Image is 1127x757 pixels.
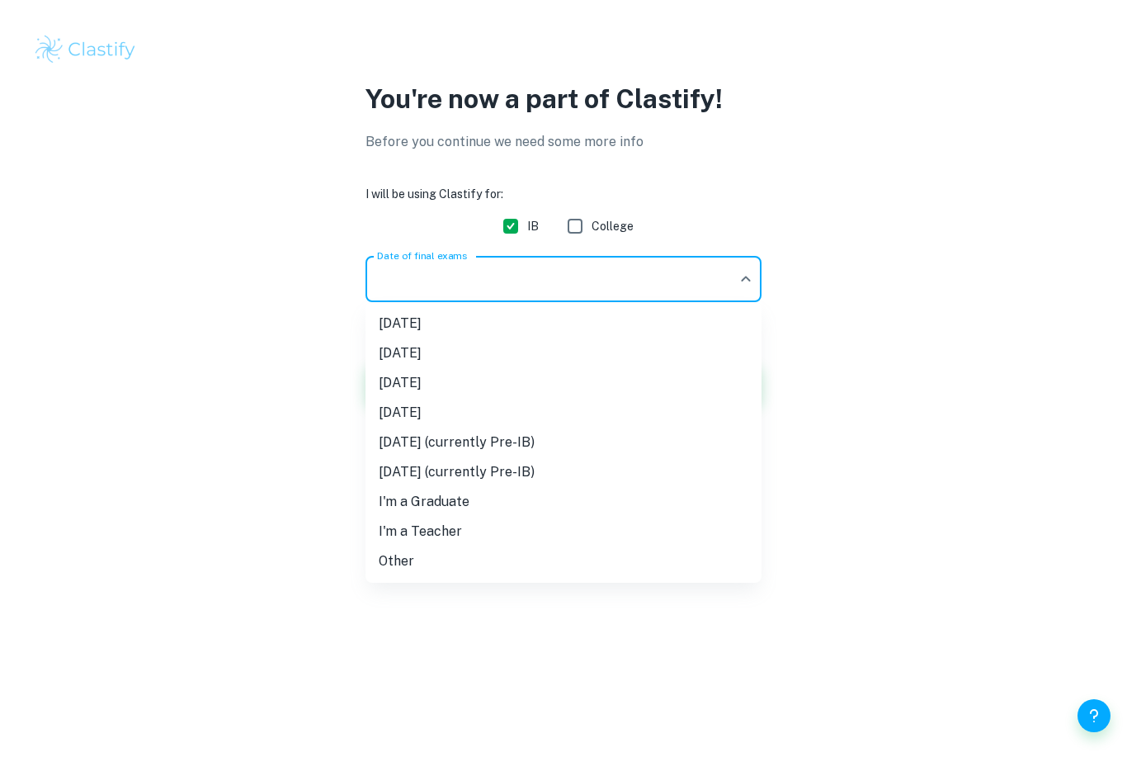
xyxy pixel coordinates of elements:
[365,457,762,487] li: [DATE] (currently Pre-IB)
[365,546,762,576] li: Other
[365,309,762,338] li: [DATE]
[365,338,762,368] li: [DATE]
[365,487,762,517] li: I'm a Graduate
[365,368,762,398] li: [DATE]
[365,398,762,428] li: [DATE]
[365,517,762,546] li: I'm a Teacher
[365,428,762,457] li: [DATE] (currently Pre-IB)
